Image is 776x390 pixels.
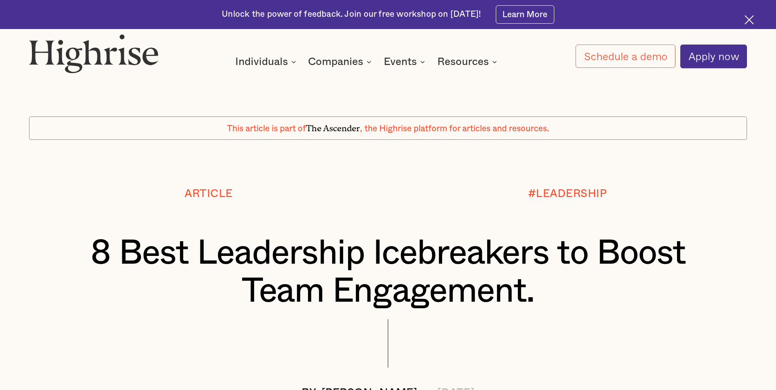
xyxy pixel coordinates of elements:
div: Events [384,57,417,67]
a: Learn More [496,5,554,24]
span: The Ascender [306,121,360,132]
span: , the Highrise platform for articles and resources. [360,124,549,133]
div: Article [184,188,233,200]
div: Individuals [235,57,299,67]
img: Cross icon [745,15,754,25]
div: Individuals [235,57,288,67]
div: Resources [437,57,489,67]
div: Companies [308,57,363,67]
a: Schedule a demo [576,45,675,68]
a: Apply now [680,45,747,68]
div: Resources [437,57,499,67]
div: Events [384,57,427,67]
span: This article is part of [227,124,306,133]
div: Unlock the power of feedback. Join our free workshop on [DATE]! [222,9,481,20]
h1: 8 Best Leadership Icebreakers to Boost Team Engagement. [59,234,717,310]
div: #LEADERSHIP [528,188,607,200]
img: Highrise logo [29,34,159,73]
div: Companies [308,57,374,67]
